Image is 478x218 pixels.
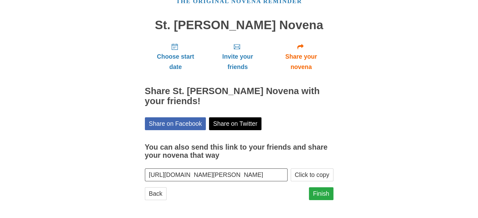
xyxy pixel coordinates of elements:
[151,51,200,72] span: Choose start date
[145,117,206,130] a: Share on Facebook
[145,86,333,106] h2: Share St. [PERSON_NAME] Novena with your friends!
[145,143,333,159] h3: You can also send this link to your friends and share your novena that way
[275,51,327,72] span: Share your novena
[145,38,206,75] a: Choose start date
[269,38,333,75] a: Share your novena
[309,187,333,200] a: Finish
[145,187,167,200] a: Back
[145,19,333,32] h1: St. [PERSON_NAME] Novena
[206,38,269,75] a: Invite your friends
[291,168,333,181] button: Click to copy
[209,117,261,130] a: Share on Twitter
[212,51,262,72] span: Invite your friends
